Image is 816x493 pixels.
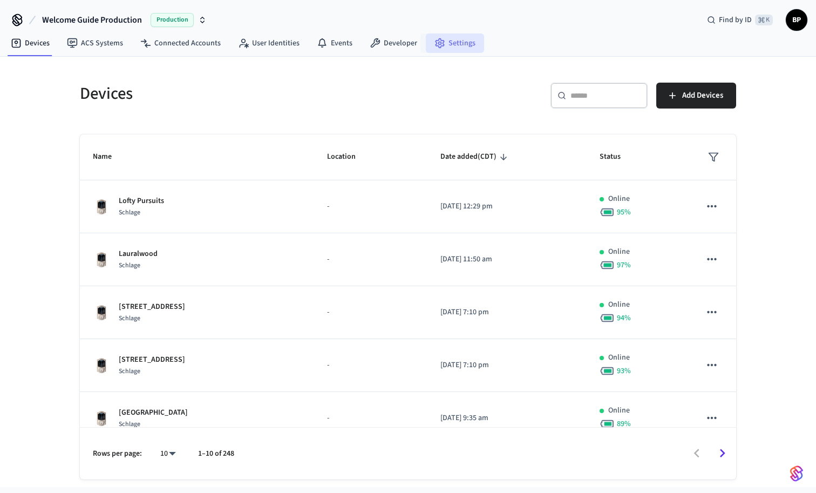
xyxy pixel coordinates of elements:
[327,307,414,318] p: -
[42,13,142,26] span: Welcome Guide Production
[119,301,185,313] p: [STREET_ADDRESS]
[361,33,426,53] a: Developer
[93,304,110,321] img: Schlage Sense Smart Deadbolt with Camelot Trim, Front
[93,410,110,427] img: Schlage Sense Smart Deadbolt with Camelot Trim, Front
[93,148,126,165] span: Name
[608,299,630,310] p: Online
[719,15,752,25] span: Find by ID
[608,352,630,363] p: Online
[308,33,361,53] a: Events
[229,33,308,53] a: User Identities
[155,446,181,462] div: 10
[440,413,574,424] p: [DATE] 9:35 am
[755,15,773,25] span: ⌘ K
[617,366,631,376] span: 93 %
[617,313,631,323] span: 94 %
[119,420,140,429] span: Schlage
[608,246,630,258] p: Online
[617,418,631,429] span: 89 %
[80,83,402,105] h5: Devices
[119,208,140,217] span: Schlage
[2,33,58,53] a: Devices
[93,198,110,215] img: Schlage Sense Smart Deadbolt with Camelot Trim, Front
[93,448,142,460] p: Rows per page:
[608,405,630,416] p: Online
[608,193,630,205] p: Online
[132,33,229,53] a: Connected Accounts
[710,441,735,466] button: Go to next page
[617,207,631,218] span: 95 %
[327,413,414,424] p: -
[682,89,723,103] span: Add Devices
[119,354,185,366] p: [STREET_ADDRESS]
[327,254,414,265] p: -
[151,13,194,27] span: Production
[790,465,803,482] img: SeamLogoGradient.69752ec5.svg
[656,83,736,109] button: Add Devices
[440,254,574,265] p: [DATE] 11:50 am
[327,148,370,165] span: Location
[119,248,158,260] p: Lauralwood
[93,357,110,374] img: Schlage Sense Smart Deadbolt with Camelot Trim, Front
[440,201,574,212] p: [DATE] 12:29 pm
[440,360,574,371] p: [DATE] 7:10 pm
[786,9,807,31] button: BP
[119,407,188,418] p: [GEOGRAPHIC_DATA]
[617,260,631,271] span: 97 %
[93,251,110,268] img: Schlage Sense Smart Deadbolt with Camelot Trim, Front
[119,261,140,270] span: Schlage
[327,360,414,371] p: -
[787,10,806,30] span: BP
[198,448,234,460] p: 1–10 of 248
[327,201,414,212] p: -
[440,148,511,165] span: Date added(CDT)
[119,314,140,323] span: Schlage
[426,33,484,53] a: Settings
[119,195,164,207] p: Lofty Pursuits
[119,367,140,376] span: Schlage
[600,148,635,165] span: Status
[58,33,132,53] a: ACS Systems
[440,307,574,318] p: [DATE] 7:10 pm
[698,10,781,30] div: Find by ID⌘ K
